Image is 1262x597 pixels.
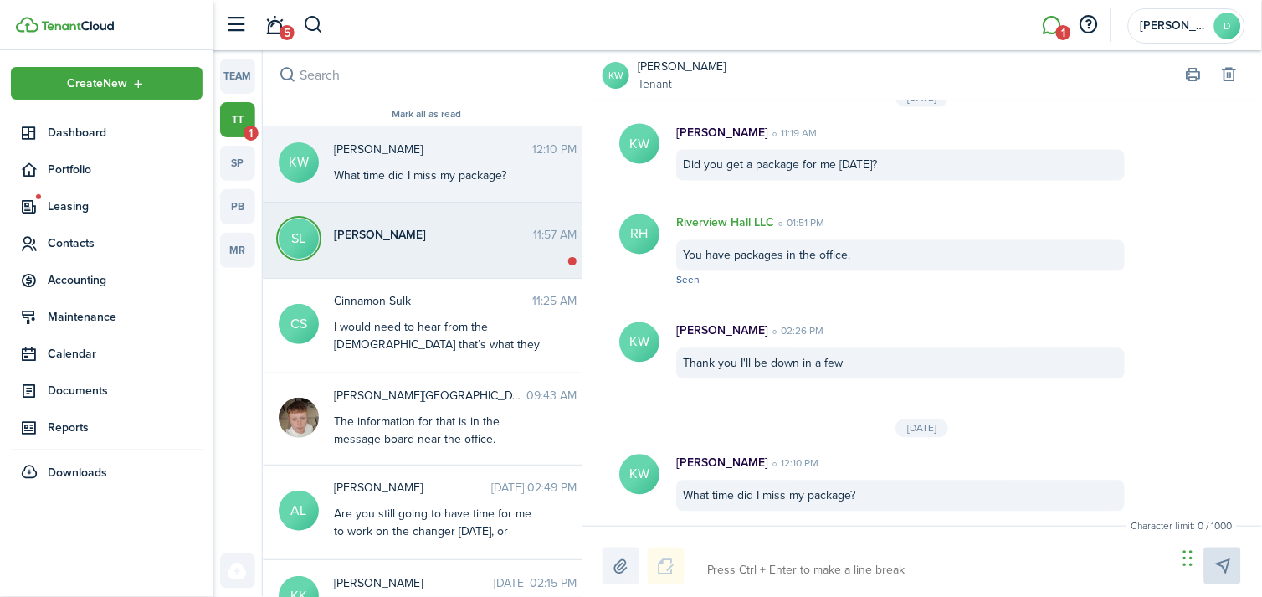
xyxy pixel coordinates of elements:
button: Mark all as read [392,109,461,121]
avatar-text: SL [279,219,319,259]
avatar-text: CS [279,304,319,344]
a: Reports [11,411,203,444]
div: The information for that is in the message board near the office. [334,413,543,448]
span: 5 [280,25,295,40]
a: Notifications [259,4,291,47]
p: Riverview Hall LLC [676,214,774,232]
small: Character limit: 0 / 1000 [1127,518,1237,533]
iframe: Chat Widget [1178,517,1262,597]
button: Open resource center [1075,11,1103,39]
avatar-text: KW [279,142,319,183]
p: [PERSON_NAME] [676,322,768,340]
span: Reports [48,419,203,436]
span: Maintenance [48,308,203,326]
span: Create New [68,78,128,90]
span: Downloads [48,464,107,481]
p: [PERSON_NAME] [676,124,768,142]
div: Thank you I'll be down in a few [676,348,1125,379]
button: Search [276,64,300,87]
div: Are you still going to have time for me to work on the changer [DATE], or should I wait until [DA... [334,505,543,558]
time: 09:43 AM [526,387,577,404]
div: Did you get a package for me [DATE]? [676,150,1125,181]
time: 11:57 AM [533,226,577,244]
span: DeAnna [1141,20,1208,32]
div: What time did I miss my package? [676,481,1125,512]
a: sp [220,146,255,181]
button: Search [303,11,324,39]
img: TenantCloud [16,17,38,33]
button: Open menu [11,67,203,100]
avatar-text: RH [619,214,659,255]
time: 01:51 PM [774,216,824,231]
time: 12:10 PM [532,141,577,158]
avatar-text: D [1214,13,1241,39]
span: Dashboard [48,124,203,142]
a: Dashboard [11,116,203,149]
span: Contacts [48,234,203,252]
span: Scott La Plante [334,226,533,244]
time: 12:10 PM [768,456,818,471]
span: 1 [244,126,259,141]
a: mr [220,233,255,268]
avatar-text: KW [619,322,659,363]
time: 02:26 PM [768,324,823,339]
a: pb [220,189,255,224]
div: I would need to hear from the [DEMOGRAPHIC_DATA] that’s what they want to either mail the check t... [334,318,543,406]
avatar-text: KW [619,455,659,495]
button: Delete [1218,64,1241,87]
span: Kurt Wilder [334,141,532,158]
span: Seen [676,273,700,288]
span: Skyler Ostendorf [334,387,526,404]
time: 11:19 AM [768,126,817,141]
div: Drag [1183,533,1193,584]
span: Anthony Leet [334,479,491,497]
time: 11:25 AM [532,292,577,310]
span: Cinnamon Sulk [334,292,532,310]
div: You have packages in the office. [676,240,1125,271]
button: Open sidebar [221,9,253,41]
span: Kaileigh Koch [334,574,494,592]
span: Calendar [48,345,203,363]
span: Documents [48,382,203,399]
span: Accounting [48,271,203,289]
span: Leasing [48,198,203,215]
time: [DATE] 02:15 PM [494,574,577,592]
a: team [220,59,255,94]
img: TenantCloud [41,21,114,31]
div: [DATE] [895,419,948,438]
a: [PERSON_NAME] [638,58,726,75]
a: tt [220,102,255,137]
a: KW [603,62,629,89]
avatar-text: KW [619,124,659,164]
p: [PERSON_NAME] [676,455,768,472]
img: Skyler Ostendorf [279,398,319,438]
input: search [263,50,590,100]
div: What time did I miss my package? [334,167,543,184]
time: [DATE] 02:49 PM [491,479,577,497]
a: Tenant [638,75,726,93]
span: Portfolio [48,161,203,178]
avatar-text: AL [279,491,319,531]
button: Print [1182,64,1205,87]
